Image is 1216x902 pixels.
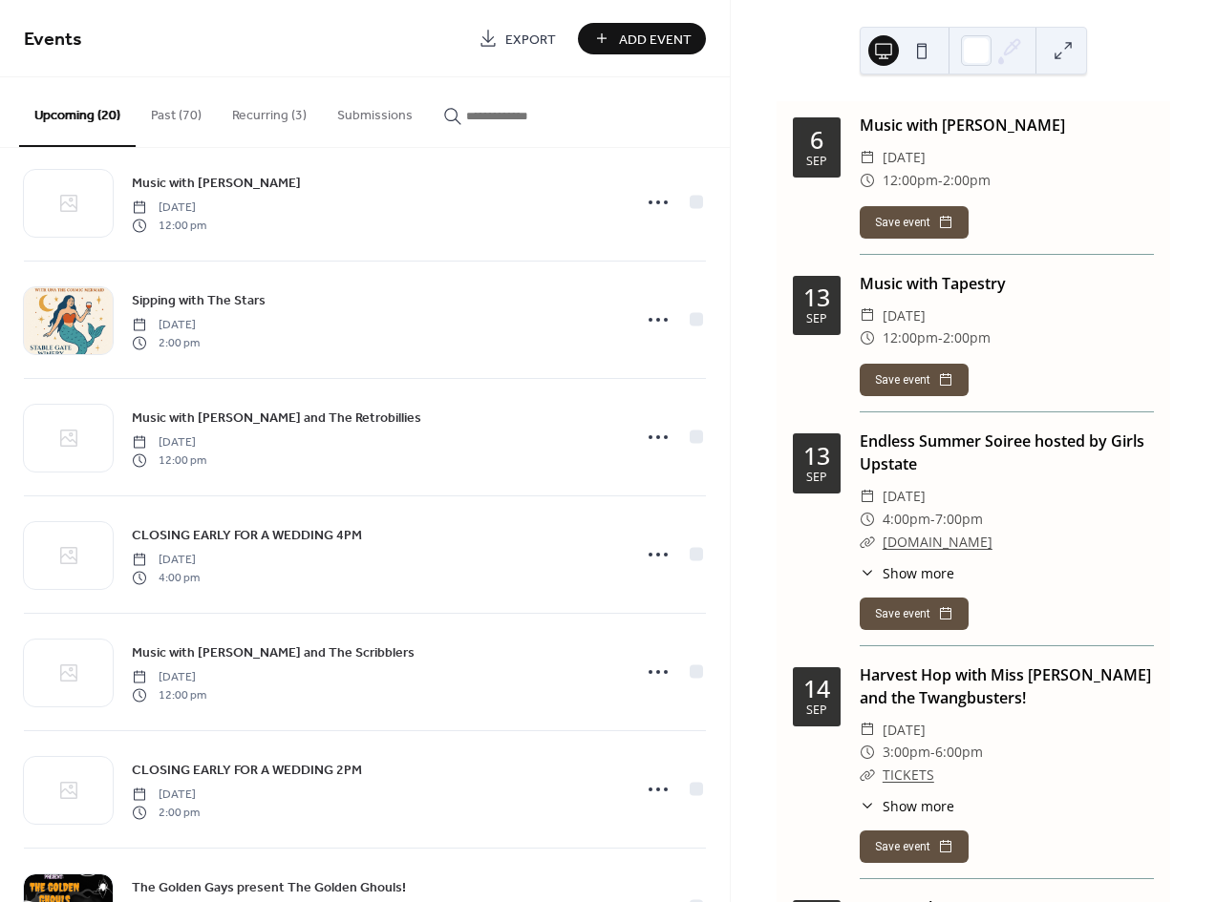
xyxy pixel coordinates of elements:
[930,741,935,764] span: -
[806,313,827,325] div: Sep
[938,326,943,349] span: -
[860,304,875,327] div: ​
[935,508,983,531] span: 7:00pm
[803,285,830,309] div: 13
[132,291,266,311] span: Sipping with The Stars
[132,407,421,429] a: Music with [PERSON_NAME] and The Retrobillies
[132,172,301,194] a: Music with [PERSON_NAME]
[132,552,200,569] span: [DATE]
[132,451,206,469] span: 12:00 pm
[132,334,200,351] span: 2:00 pm
[860,796,875,816] div: ​
[136,77,217,145] button: Past (70)
[464,23,570,54] a: Export
[860,741,875,764] div: ​
[132,434,206,451] span: [DATE]
[132,876,406,898] a: The Golden Gays present The Golden Ghouls!
[806,156,827,168] div: Sep
[806,472,827,484] div: Sep
[132,669,206,686] span: [DATE]
[860,796,954,816] button: ​Show more
[860,664,1151,708] a: Harvest Hop with Miss [PERSON_NAME] and the Twangbusters!
[930,508,935,531] span: -
[883,304,926,327] span: [DATE]
[883,146,926,169] span: [DATE]
[883,533,992,551] a: [DOMAIN_NAME]
[860,830,969,863] button: Save event
[860,719,875,742] div: ​
[935,741,983,764] span: 6:00pm
[803,677,830,701] div: 14
[860,485,875,508] div: ​
[860,563,875,583] div: ​
[132,526,362,546] span: CLOSING EARLY FOR A WEDDING 4PM
[860,146,875,169] div: ​
[24,21,82,58] span: Events
[860,764,875,787] div: ​
[883,169,938,192] span: 12:00pm
[132,641,415,663] a: Music with [PERSON_NAME] and The Scribblers
[810,128,823,152] div: 6
[132,174,301,194] span: Music with [PERSON_NAME]
[322,77,428,145] button: Submissions
[132,759,362,781] a: CLOSING EARLY FOR A WEDDING 2PM
[883,719,926,742] span: [DATE]
[132,289,266,311] a: Sipping with The Stars
[883,796,954,816] span: Show more
[883,563,954,583] span: Show more
[132,317,200,334] span: [DATE]
[19,77,136,147] button: Upcoming (20)
[860,326,875,349] div: ​
[860,169,875,192] div: ​
[883,508,930,531] span: 4:00pm
[943,169,991,192] span: 2:00pm
[803,444,830,468] div: 13
[860,508,875,531] div: ​
[806,704,827,717] div: Sep
[132,787,200,804] span: [DATE]
[860,272,1154,295] div: Music with Tapestry
[132,199,206,217] span: [DATE]
[619,30,692,50] span: Add Event
[883,741,930,764] span: 3:00pm
[860,206,969,239] button: Save event
[943,326,991,349] span: 2:00pm
[505,30,556,50] span: Export
[132,878,406,898] span: The Golden Gays present The Golden Ghouls!
[860,563,954,583] button: ​Show more
[883,766,934,784] a: TICKETS
[883,326,938,349] span: 12:00pm
[860,114,1154,136] div: Music with [PERSON_NAME]
[860,598,969,630] button: Save event
[132,409,421,429] span: Music with [PERSON_NAME] and The Retrobillies
[132,217,206,234] span: 12:00 pm
[217,77,322,145] button: Recurring (3)
[132,761,362,781] span: CLOSING EARLY FOR A WEDDING 2PM
[860,364,969,396] button: Save event
[860,531,875,554] div: ​
[860,430,1144,474] a: Endless Summer Soiree hosted by Girls Upstate
[883,485,926,508] span: [DATE]
[938,169,943,192] span: -
[578,23,706,54] button: Add Event
[132,643,415,663] span: Music with [PERSON_NAME] and The Scribblers
[132,569,200,586] span: 4:00 pm
[132,524,362,546] a: CLOSING EARLY FOR A WEDDING 4PM
[132,686,206,703] span: 12:00 pm
[132,804,200,821] span: 2:00 pm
